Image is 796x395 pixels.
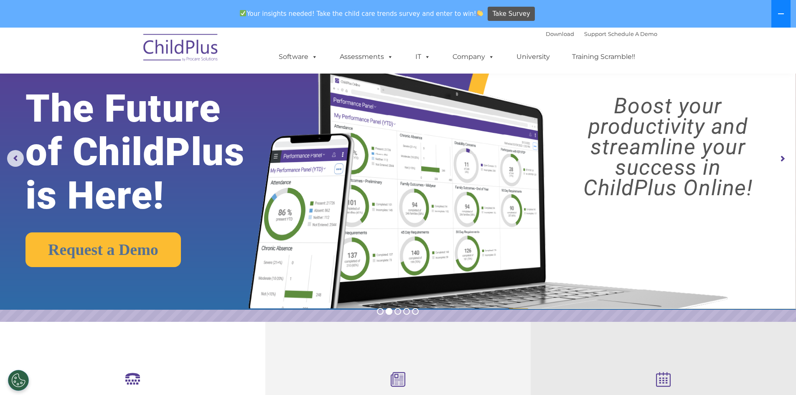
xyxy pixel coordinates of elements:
[139,28,223,70] img: ChildPlus by Procare Solutions
[477,10,483,16] img: 👏
[444,48,503,65] a: Company
[270,48,326,65] a: Software
[116,89,152,96] span: Phone number
[331,48,402,65] a: Assessments
[488,7,535,21] a: Take Survey
[25,87,280,217] rs-layer: The Future of ChildPlus is Here!
[608,31,657,37] a: Schedule A Demo
[546,31,657,37] font: |
[25,232,181,267] a: Request a Demo
[8,370,29,391] button: Cookies Settings
[116,55,142,61] span: Last name
[237,5,487,22] span: Your insights needed! Take the child care trends survey and enter to win!
[550,96,786,198] rs-layer: Boost your productivity and streamline your success in ChildPlus Online!
[407,48,439,65] a: IT
[508,48,558,65] a: University
[564,48,643,65] a: Training Scramble!!
[546,31,574,37] a: Download
[240,10,246,16] img: ✅
[584,31,606,37] a: Support
[493,7,530,21] span: Take Survey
